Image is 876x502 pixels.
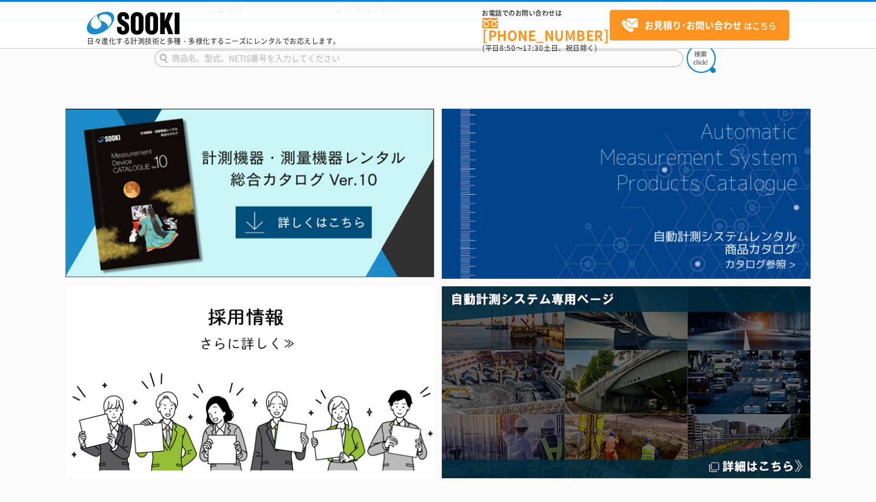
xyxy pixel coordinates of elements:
[482,18,610,42] a: [PHONE_NUMBER]
[442,286,811,478] img: 自動計測システム専用ページ
[644,18,742,32] strong: お見積り･お問い合わせ
[65,109,434,278] img: Catalog Ver10
[65,286,434,478] img: SOOKI recruit
[87,38,340,45] p: 日々進化する計測技術と多種・多様化するニーズにレンタルでお応えします。
[687,44,716,73] img: btn_search.png
[500,43,516,53] span: 8:50
[482,43,597,53] span: (平日 ～ 土日、祝日除く)
[523,43,544,53] span: 17:30
[610,10,789,40] a: お見積り･お問い合わせはこちら
[155,50,683,67] input: 商品名、型式、NETIS番号を入力してください
[442,109,811,279] img: 自動計測システムカタログ
[482,10,610,17] span: お電話でのお問い合わせは
[621,17,776,34] span: はこちら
